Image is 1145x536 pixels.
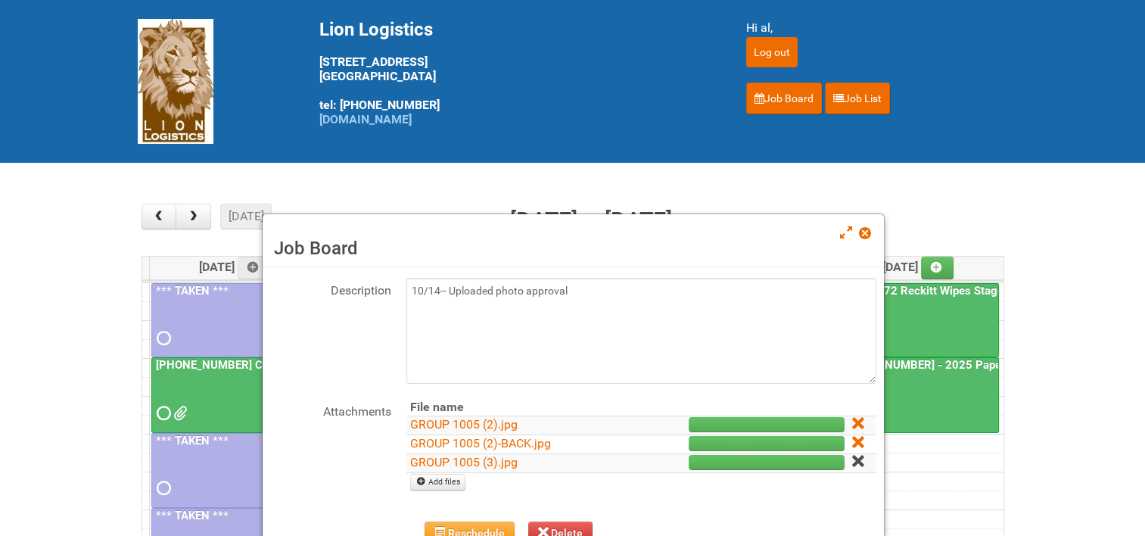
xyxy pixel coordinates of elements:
span: Requested [157,483,167,494]
span: [DATE] [882,260,954,274]
span: Lion Logistics [319,19,433,40]
a: Lion Logistics [138,73,213,88]
img: Lion Logistics [138,19,213,144]
a: GROUP 1005 (3).jpg [410,455,518,469]
a: Job List [825,83,890,114]
a: Add an event [921,257,954,279]
a: Job Board [746,83,822,114]
button: [DATE] [220,204,272,229]
a: [DOMAIN_NAME] [319,112,412,126]
th: File name [406,399,626,416]
a: 25-048772 Reckitt Wipes Stage 4 - blinding/labeling day [835,284,1133,298]
a: [PHONE_NUMBER] CTI PQB [PERSON_NAME] Real US - blinding day [153,358,506,372]
a: GROUP 1005 (2)-BACK.jpg [410,436,551,450]
a: Add files [410,474,465,491]
a: Add an event [238,257,271,279]
h2: [DATE] – [DATE] [510,204,672,238]
textarea: 10/14-- Uploaded photo approval [406,278,876,384]
a: [PHONE_NUMBER] - 2025 Paper Towel Landscape - Packing Day [834,357,999,432]
h3: Job Board [274,237,873,260]
label: Attachments [270,399,391,421]
a: GROUP 1005 (2).jpg [410,417,518,432]
a: [PHONE_NUMBER] CTI PQB [PERSON_NAME] Real US - blinding day [151,357,316,432]
span: Requested [157,333,167,344]
div: Hi al, [746,19,1008,37]
span: [DATE] [199,260,271,274]
span: Front Label KRAFT batch 2 (02.26.26) - code AZ05 use 2nd.docx Front Label KRAFT batch 2 (02.26.26... [173,408,184,419]
span: Requested [157,408,167,419]
a: 25-048772 Reckitt Wipes Stage 4 - blinding/labeling day [834,283,999,358]
input: Log out [746,37,798,67]
label: Description [270,278,391,300]
div: [STREET_ADDRESS] [GEOGRAPHIC_DATA] tel: [PHONE_NUMBER] [319,19,708,126]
